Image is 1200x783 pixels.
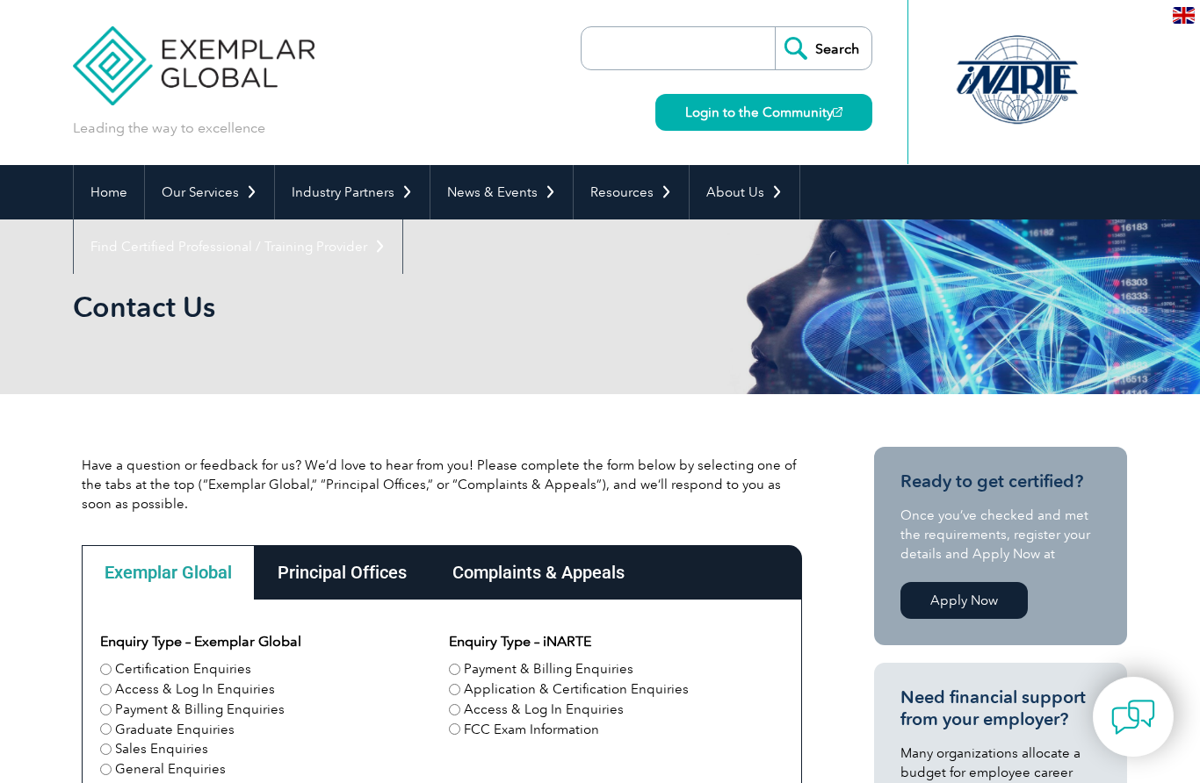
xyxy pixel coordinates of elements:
[82,545,255,600] div: Exemplar Global
[900,582,1028,619] a: Apply Now
[115,700,285,720] label: Payment & Billing Enquiries
[74,219,402,274] a: Find Certified Professional / Training Provider
[900,506,1101,564] p: Once you’ve checked and met the requirements, register your details and Apply Now at
[115,720,235,740] label: Graduate Enquiries
[690,165,799,219] a: About Us
[464,700,624,720] label: Access & Log In Enquiries
[100,631,301,652] legend: Enquiry Type – Exemplar Global
[275,165,430,219] a: Industry Partners
[73,290,748,324] h1: Contact Us
[833,107,842,117] img: open_square.png
[1173,7,1195,24] img: en
[430,165,573,219] a: News & Events
[115,679,275,700] label: Access & Log In Enquiries
[655,94,872,131] a: Login to the Community
[74,165,144,219] a: Home
[900,686,1101,730] h3: Need financial support from your employer?
[115,659,251,679] label: Certification Enquiries
[82,456,802,514] p: Have a question or feedback for us? We’d love to hear from you! Please complete the form below by...
[775,27,871,69] input: Search
[464,659,633,679] label: Payment & Billing Enquiries
[73,119,265,138] p: Leading the way to excellence
[255,545,430,600] div: Principal Offices
[145,165,274,219] a: Our Services
[574,165,689,219] a: Resources
[115,759,226,779] label: General Enquiries
[430,545,647,600] div: Complaints & Appeals
[449,631,591,652] legend: Enquiry Type – iNARTE
[464,679,689,700] label: Application & Certification Enquiries
[115,739,208,759] label: Sales Enquiries
[900,471,1101,492] h3: Ready to get certified?
[464,720,599,740] label: FCC Exam Information
[1111,695,1155,739] img: contact-chat.png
